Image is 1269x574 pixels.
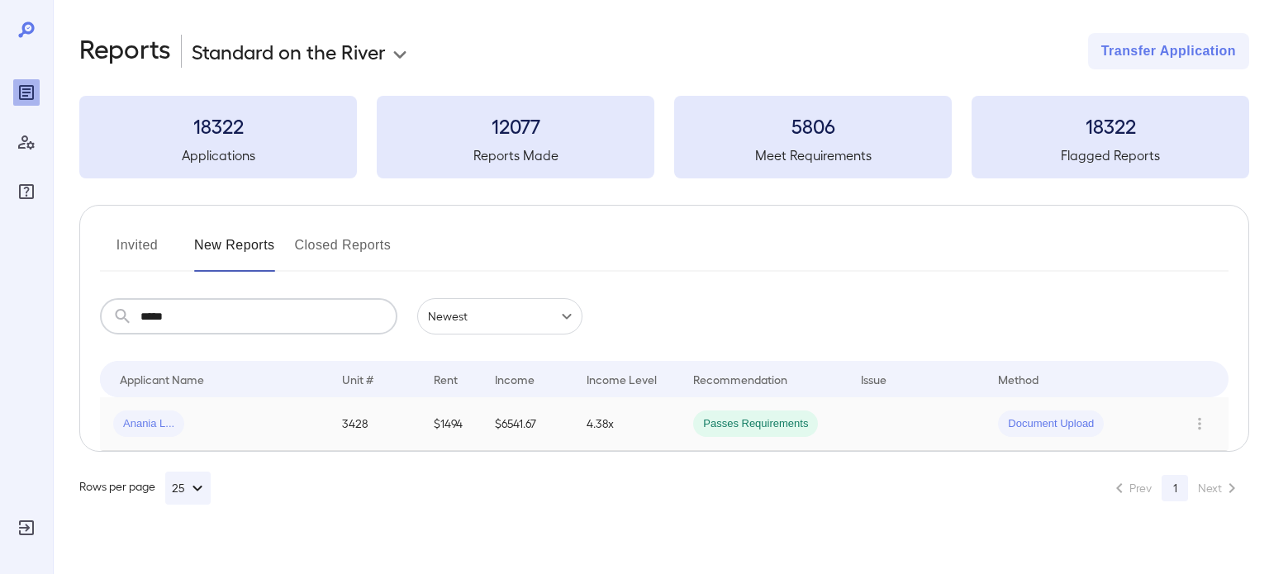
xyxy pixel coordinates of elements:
[1186,410,1213,437] button: Row Actions
[693,416,818,432] span: Passes Requirements
[998,416,1104,432] span: Document Upload
[1088,33,1249,69] button: Transfer Application
[79,33,171,69] h2: Reports
[573,397,681,451] td: 4.38x
[693,369,787,389] div: Recommendation
[329,397,421,451] td: 3428
[13,129,40,155] div: Manage Users
[13,515,40,541] div: Log Out
[79,472,211,505] div: Rows per page
[421,397,482,451] td: $1494
[120,369,204,389] div: Applicant Name
[79,96,1249,178] summary: 18322Applications12077Reports Made5806Meet Requirements18322Flagged Reports
[377,112,654,139] h3: 12077
[377,145,654,165] h5: Reports Made
[495,369,535,389] div: Income
[13,178,40,205] div: FAQ
[674,112,952,139] h3: 5806
[434,369,460,389] div: Rent
[998,369,1038,389] div: Method
[113,416,184,432] span: Anania L...
[482,397,573,451] td: $6541.67
[79,145,357,165] h5: Applications
[587,369,657,389] div: Income Level
[13,79,40,106] div: Reports
[192,38,386,64] p: Standard on the River
[972,112,1249,139] h3: 18322
[1162,475,1188,501] button: page 1
[295,232,392,272] button: Closed Reports
[100,232,174,272] button: Invited
[1102,475,1249,501] nav: pagination navigation
[417,298,582,334] div: Newest
[342,369,373,389] div: Unit #
[861,369,887,389] div: Issue
[79,112,357,139] h3: 18322
[972,145,1249,165] h5: Flagged Reports
[165,472,211,505] button: 25
[194,232,275,272] button: New Reports
[674,145,952,165] h5: Meet Requirements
